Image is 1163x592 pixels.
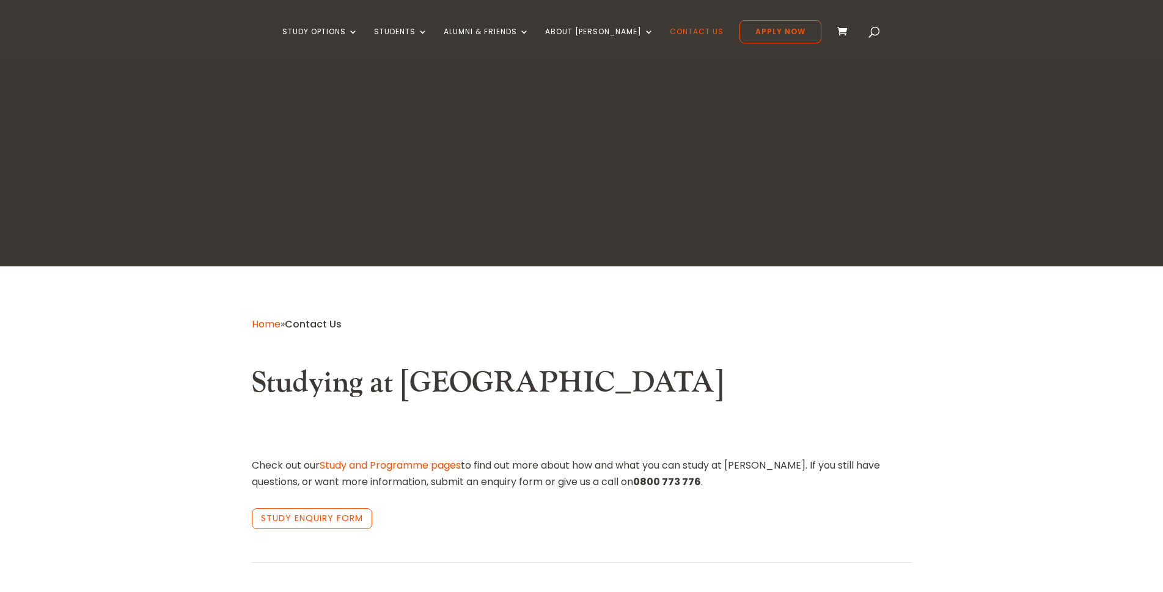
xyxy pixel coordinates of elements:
a: Study Enquiry Form [252,508,372,529]
a: Students [374,27,428,56]
h2: Studying at [GEOGRAPHIC_DATA] [252,365,912,407]
a: About [PERSON_NAME] [545,27,654,56]
span: » [252,317,342,331]
a: Apply Now [739,20,821,43]
a: Home [252,317,281,331]
a: Study and Programme pages [320,458,461,472]
a: Study Options [282,27,358,56]
p: Check out our to find out more about how and what you can study at [PERSON_NAME]. If you still ha... [252,457,912,490]
a: Contact Us [670,27,724,56]
span: Contact Us [285,317,342,331]
strong: 0800 773 776 [633,475,701,489]
a: Alumni & Friends [444,27,529,56]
